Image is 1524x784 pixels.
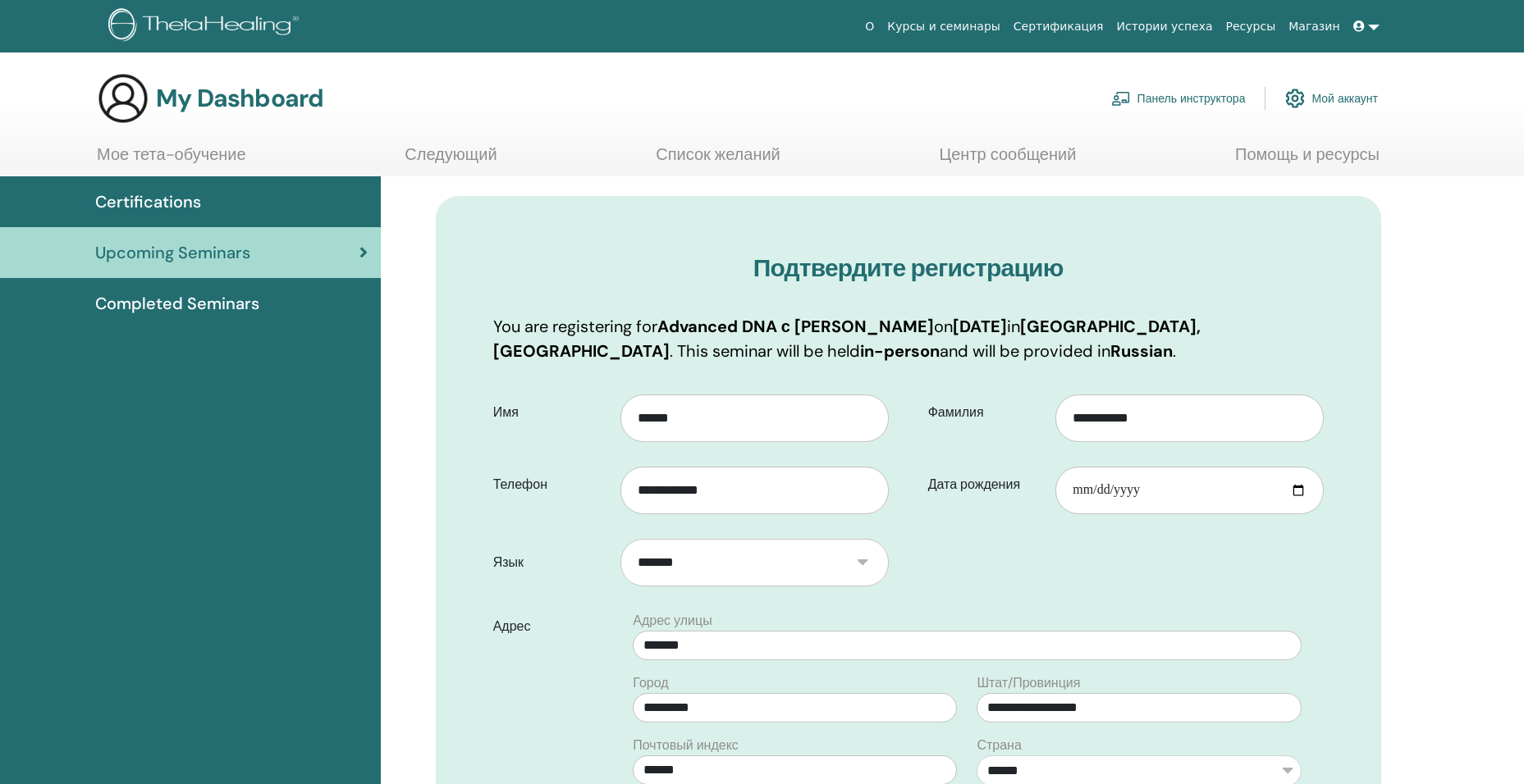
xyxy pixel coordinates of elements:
[95,240,250,265] span: Upcoming Seminars
[881,11,1007,42] a: Курсы и семинары
[156,84,323,113] h3: My Dashboard
[97,72,149,125] img: generic-user-icon.jpg
[939,144,1076,176] a: Центр сообщений
[1110,340,1173,362] b: Russian
[405,144,497,176] a: Следующий
[481,469,621,500] label: Телефон
[1282,11,1346,42] a: Магазин
[481,397,621,428] label: Имя
[977,673,1080,693] label: Штат/Провинция
[916,469,1056,500] label: Дата рождения
[95,291,259,316] span: Completed Seminars
[1111,80,1246,116] a: Панель инструктора
[1110,11,1220,42] a: Истории успеха
[858,11,881,42] a: О
[95,189,201,214] span: Certifications
[916,397,1056,428] label: Фамилия
[1285,84,1305,112] img: cog.svg
[633,673,668,693] label: Город
[1285,80,1378,116] a: Мой аккаунт
[493,314,1324,363] p: You are registering for on in . This seminar will be held and will be provided in .
[1111,91,1131,106] img: chalkboard-teacher.svg
[977,736,1021,755] label: Страна
[1220,11,1283,42] a: Ресурсы
[108,8,304,45] img: logo.png
[481,547,621,578] label: Язык
[633,611,712,631] label: Адрес улицы
[1007,11,1110,42] a: Сертификация
[633,736,739,755] label: Почтовый индекс
[656,144,780,176] a: Список желаний
[657,316,934,337] b: Advanced DNA с [PERSON_NAME]
[481,611,624,642] label: Адрес
[97,144,246,176] a: Мое тета-обучение
[860,340,940,362] b: in-person
[953,316,1007,337] b: [DATE]
[1235,144,1380,176] a: Помощь и ресурсы
[493,253,1324,283] h3: Подтвердите регистрацию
